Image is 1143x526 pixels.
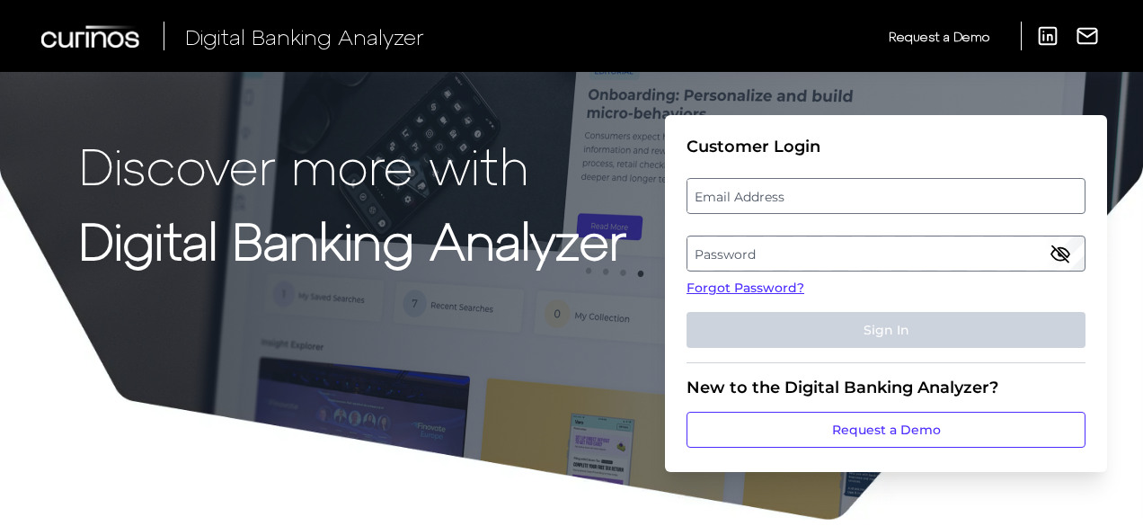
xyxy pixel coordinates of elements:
[79,137,626,193] p: Discover more with
[889,22,989,51] a: Request a Demo
[687,180,1084,212] label: Email Address
[687,137,1085,156] div: Customer Login
[185,23,424,49] span: Digital Banking Analyzer
[687,412,1085,448] a: Request a Demo
[687,279,1085,298] a: Forgot Password?
[79,210,626,270] strong: Digital Banking Analyzer
[41,25,142,48] img: Curinos
[687,237,1084,270] label: Password
[687,312,1085,348] button: Sign In
[889,29,989,44] span: Request a Demo
[687,378,1085,397] div: New to the Digital Banking Analyzer?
